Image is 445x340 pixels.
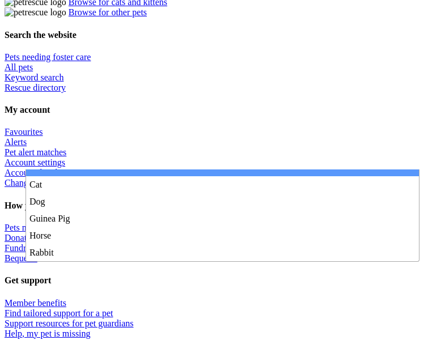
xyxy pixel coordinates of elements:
[5,73,63,82] a: Keyword search
[69,7,147,17] a: Browse for other pets
[5,62,33,72] a: All pets
[26,193,419,210] li: Dog
[5,223,91,232] a: Pets needing foster care
[5,168,61,177] a: Account details
[5,318,134,328] a: Support resources for pet guardians
[5,308,113,318] a: Find tailored support for a pet
[5,30,440,40] h4: Search the website
[26,227,419,244] li: Horse
[26,176,419,193] li: Cat
[5,275,440,286] h4: Get support
[5,147,66,157] a: Pet alert matches
[5,201,440,211] h4: How you can help
[5,52,91,62] a: Pets needing foster care
[26,244,419,261] li: Rabbit
[5,178,69,188] a: Change password
[5,243,40,253] a: Fundraise
[5,253,37,263] a: Bequests
[26,210,419,227] li: Guinea Pig
[5,158,65,167] a: Account settings
[5,137,27,147] a: Alerts
[5,298,66,308] a: Member benefits
[5,7,66,18] img: petrescue logo
[5,83,66,92] a: Rescue directory
[5,329,91,338] a: Help, my pet is missing
[5,105,440,115] h4: My account
[5,233,31,243] a: Donate
[5,127,43,137] a: Favourites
